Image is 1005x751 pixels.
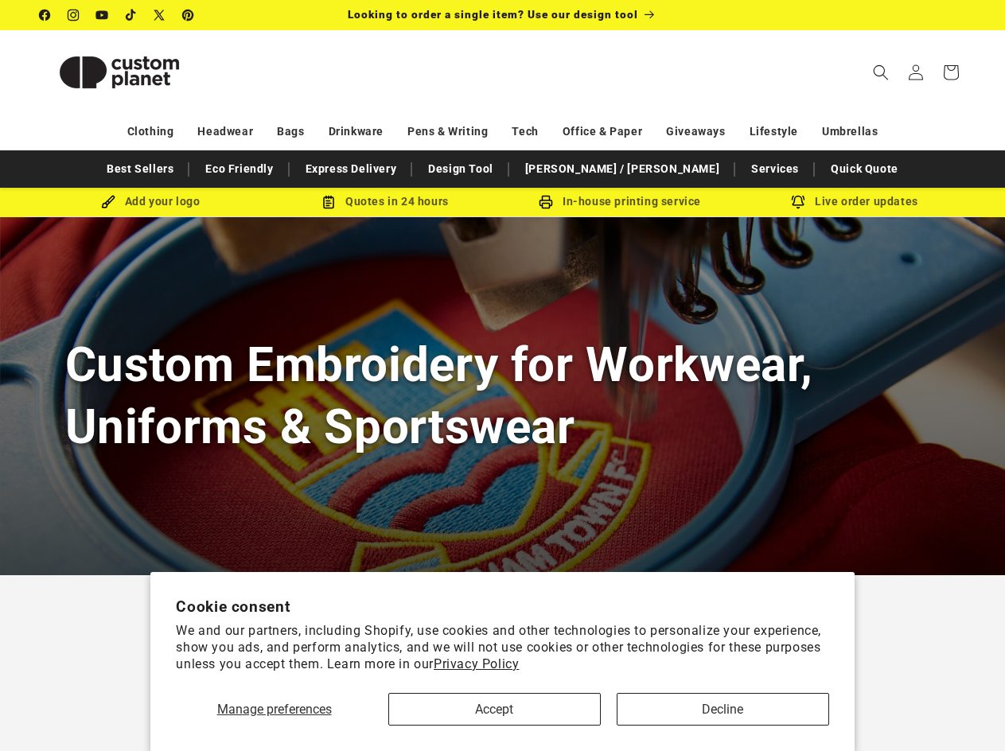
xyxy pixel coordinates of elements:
[503,192,738,212] div: In-house printing service
[298,155,405,183] a: Express Delivery
[388,693,601,726] button: Accept
[823,155,906,183] a: Quick Quote
[33,192,268,212] div: Add your logo
[99,155,181,183] a: Best Sellers
[127,118,174,146] a: Clothing
[217,702,332,717] span: Manage preferences
[176,623,828,672] p: We and our partners, including Shopify, use cookies and other technologies to personalize your ex...
[512,118,538,146] a: Tech
[40,37,199,108] img: Custom Planet
[176,597,828,616] h2: Cookie consent
[666,118,725,146] a: Giveaways
[101,195,115,209] img: Brush Icon
[348,8,638,21] span: Looking to order a single item? Use our design tool
[329,118,384,146] a: Drinkware
[617,693,829,726] button: Decline
[563,118,642,146] a: Office & Paper
[863,55,898,90] summary: Search
[197,118,253,146] a: Headwear
[822,118,878,146] a: Umbrellas
[176,693,372,726] button: Manage preferences
[65,334,941,457] h1: Custom Embroidery for Workwear, Uniforms & Sportswear
[539,195,553,209] img: In-house printing
[407,118,488,146] a: Pens & Writing
[321,195,336,209] img: Order Updates Icon
[434,656,519,671] a: Privacy Policy
[34,30,205,114] a: Custom Planet
[277,118,304,146] a: Bags
[750,118,798,146] a: Lifestyle
[791,195,805,209] img: Order updates
[738,192,972,212] div: Live order updates
[743,155,807,183] a: Services
[197,155,281,183] a: Eco Friendly
[517,155,727,183] a: [PERSON_NAME] / [PERSON_NAME]
[268,192,503,212] div: Quotes in 24 hours
[420,155,501,183] a: Design Tool
[925,675,1005,751] iframe: Chat Widget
